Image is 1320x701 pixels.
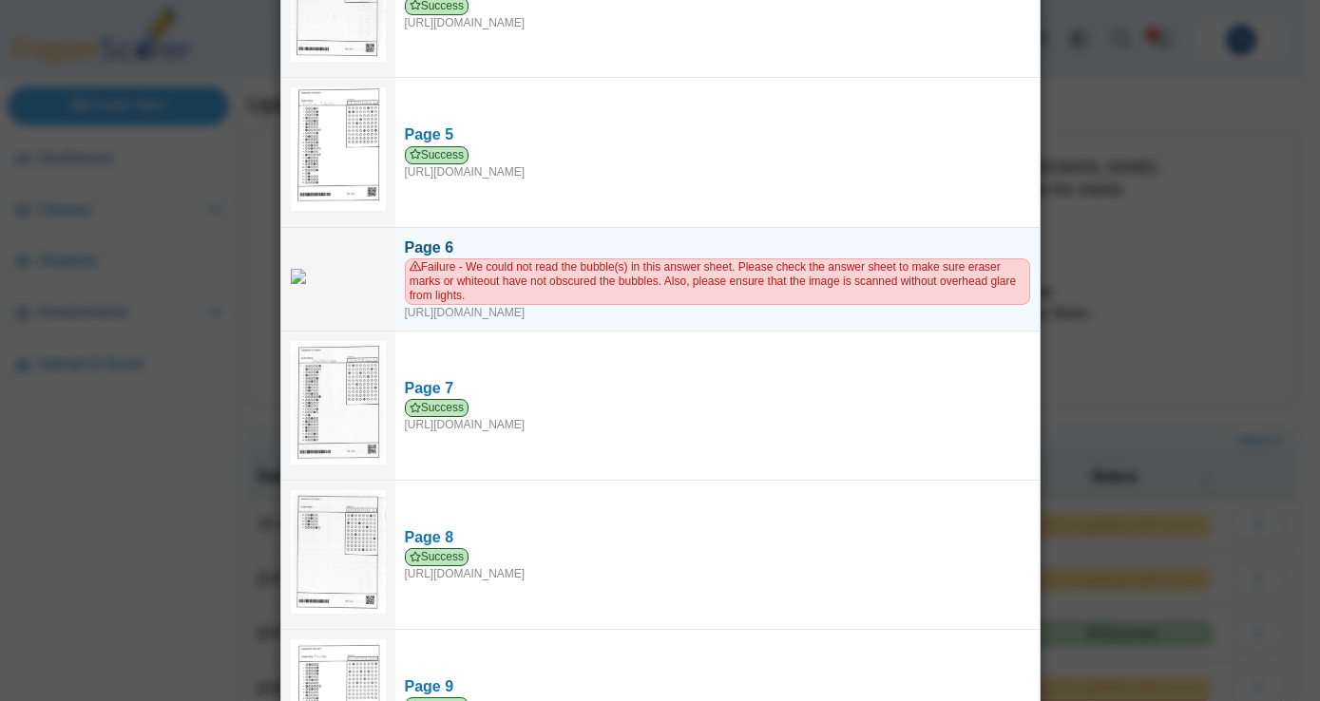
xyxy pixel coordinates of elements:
[405,548,469,566] span: Success
[405,258,1030,321] div: [URL][DOMAIN_NAME]
[405,378,1030,399] div: Page 7
[291,87,386,211] img: 3163664_SEPTEMBER_21_2025T19_12_19_210000000.jpeg
[405,258,1030,305] span: Failure - We could not read the bubble(s) in this answer sheet. Please check the answer sheet to ...
[291,490,386,614] img: 3146172_SEPTEMBER_21_2025T19_12_26_857000000.jpeg
[405,548,1030,582] div: [URL][DOMAIN_NAME]
[405,146,469,164] span: Success
[395,518,1040,592] a: Page 8 Success [URL][DOMAIN_NAME]
[405,676,1030,697] div: Page 9
[405,399,469,417] span: Success
[405,527,1030,548] div: Page 8
[291,341,386,464] img: 3146154_SEPTEMBER_21_2025T19_12_26_966000000.jpeg
[291,269,386,284] img: web_lni4atCP51QrLi6jqmEZT0tRejOS1jTtd0kmi4Io_SEPTEMBER_21_2025T19_12_27_430000000.jpg
[395,115,1040,189] a: Page 5 Success [URL][DOMAIN_NAME]
[405,399,1030,433] div: [URL][DOMAIN_NAME]
[395,369,1040,443] a: Page 7 Success [URL][DOMAIN_NAME]
[405,124,1030,145] div: Page 5
[405,237,1030,258] div: Page 6
[395,228,1040,332] a: Page 6 Failure - We could not read the bubble(s) in this answer sheet. Please check the answer sh...
[405,146,1030,180] div: [URL][DOMAIN_NAME]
